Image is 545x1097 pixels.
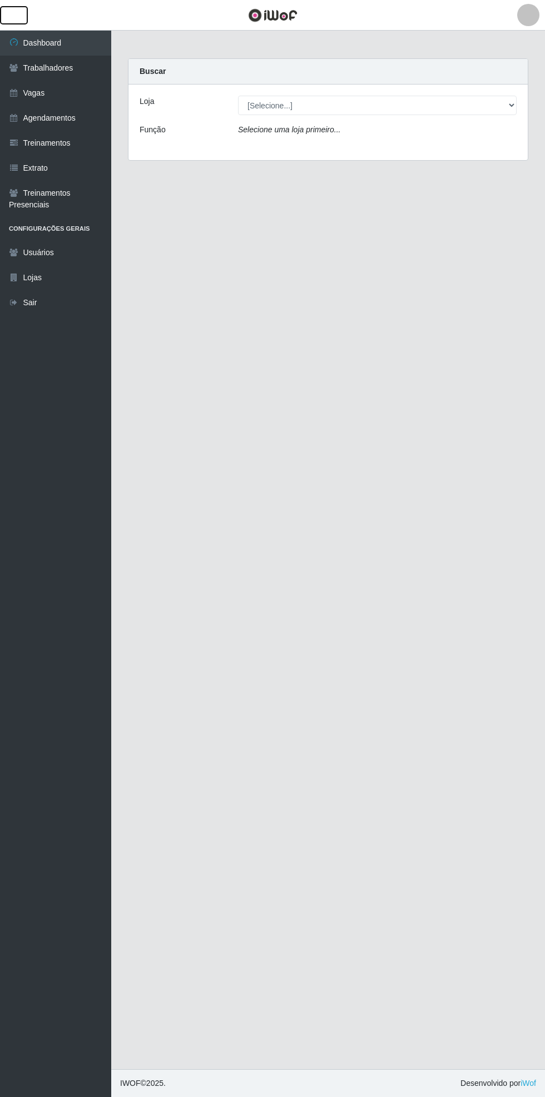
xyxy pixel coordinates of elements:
label: Loja [140,96,154,107]
img: CoreUI Logo [248,8,298,22]
span: IWOF [120,1079,141,1088]
span: Desenvolvido por [460,1078,536,1089]
label: Função [140,124,166,136]
span: © 2025 . [120,1078,166,1089]
strong: Buscar [140,67,166,76]
i: Selecione uma loja primeiro... [238,125,340,134]
a: iWof [521,1079,536,1088]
